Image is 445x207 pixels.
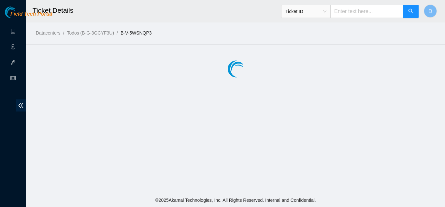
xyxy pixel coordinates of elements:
button: search [403,5,419,18]
span: search [408,8,413,15]
span: Ticket ID [285,7,326,16]
footer: © 2025 Akamai Technologies, Inc. All Rights Reserved. Internal and Confidential. [26,193,445,207]
span: double-left [16,99,26,111]
a: Datacenters [36,30,60,36]
a: B-V-5WSNQP3 [121,30,152,36]
a: Akamai TechnologiesField Tech Portal [5,12,52,20]
input: Enter text here... [330,5,403,18]
a: Todos (B-G-3GCYF3U) [67,30,114,36]
span: / [63,30,64,36]
span: / [117,30,118,36]
img: Akamai Technologies [5,7,33,18]
span: D [428,7,432,15]
span: Field Tech Portal [10,11,52,17]
span: read [10,73,16,86]
button: D [424,5,437,18]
